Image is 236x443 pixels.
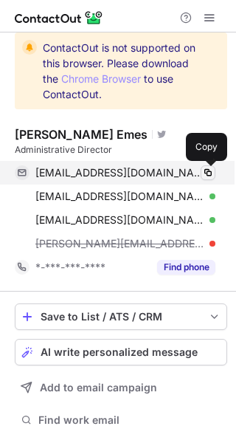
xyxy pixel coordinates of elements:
[15,143,227,157] div: Administrative Director
[35,237,204,250] span: [PERSON_NAME][EMAIL_ADDRESS][DOMAIN_NAME]
[15,339,227,365] button: AI write personalized message
[35,190,204,203] span: [EMAIL_ADDRESS][DOMAIN_NAME]
[41,346,198,358] span: AI write personalized message
[15,127,147,142] div: [PERSON_NAME] Emes
[43,40,201,102] span: ContactOut is not supported on this browser. Please download the to use ContactOut.
[38,413,221,427] span: Find work email
[41,311,201,323] div: Save to List / ATS / CRM
[40,382,157,394] span: Add to email campaign
[35,166,204,179] span: [EMAIL_ADDRESS][DOMAIN_NAME]
[61,72,141,85] a: Chrome Browser
[15,9,103,27] img: ContactOut v5.3.10
[15,303,227,330] button: save-profile-one-click
[35,213,204,227] span: [EMAIL_ADDRESS][DOMAIN_NAME]
[15,374,227,401] button: Add to email campaign
[157,260,215,275] button: Reveal Button
[22,40,37,55] img: warning
[15,410,227,430] button: Find work email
